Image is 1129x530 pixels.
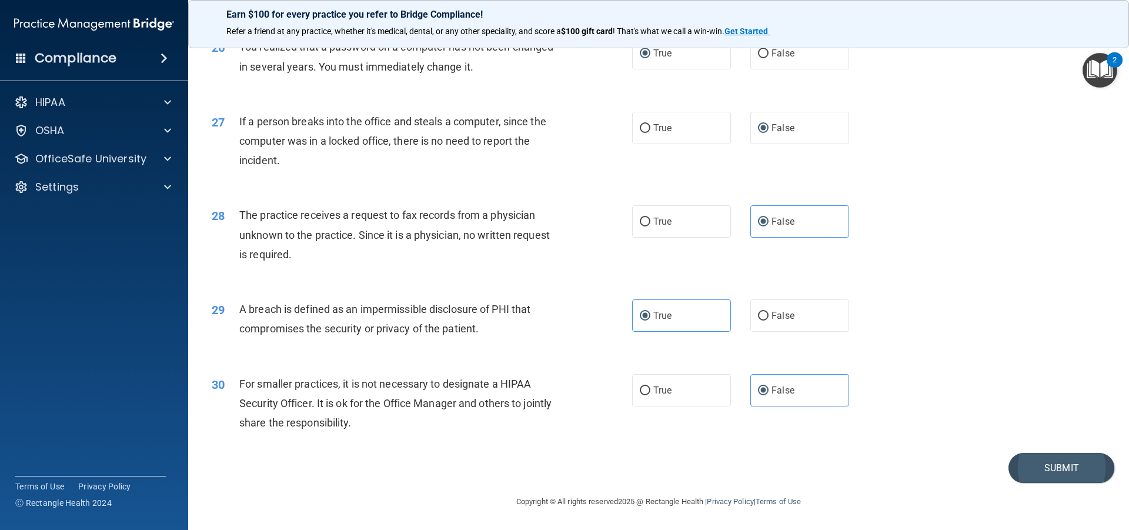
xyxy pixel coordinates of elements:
[14,124,171,138] a: OSHA
[756,497,801,506] a: Terms of Use
[14,95,171,109] a: HIPAA
[35,124,65,138] p: OSHA
[35,50,116,66] h4: Compliance
[758,312,769,321] input: False
[212,115,225,129] span: 27
[771,310,794,321] span: False
[758,386,769,395] input: False
[724,26,768,36] strong: Get Started
[653,48,672,59] span: True
[15,497,112,509] span: Ⓒ Rectangle Health 2024
[640,386,650,395] input: True
[212,378,225,392] span: 30
[239,378,552,429] span: For smaller practices, it is not necessary to designate a HIPAA Security Officer. It is ok for th...
[1113,60,1117,75] div: 2
[771,48,794,59] span: False
[226,26,561,36] span: Refer a friend at any practice, whether it's medical, dental, or any other speciality, and score a
[1008,453,1114,483] button: Submit
[239,115,546,166] span: If a person breaks into the office and steals a computer, since the computer was in a locked offi...
[771,385,794,396] span: False
[758,218,769,226] input: False
[653,216,672,227] span: True
[653,122,672,134] span: True
[640,218,650,226] input: True
[640,124,650,133] input: True
[771,122,794,134] span: False
[1083,53,1117,88] button: Open Resource Center, 2 new notifications
[239,209,550,260] span: The practice receives a request to fax records from a physician unknown to the practice. Since it...
[226,9,1091,20] p: Earn $100 for every practice you refer to Bridge Compliance!
[758,124,769,133] input: False
[561,26,613,36] strong: $100 gift card
[653,385,672,396] span: True
[724,26,770,36] a: Get Started
[35,180,79,194] p: Settings
[14,180,171,194] a: Settings
[14,152,171,166] a: OfficeSafe University
[15,481,64,492] a: Terms of Use
[613,26,724,36] span: ! That's what we call a win-win.
[444,483,873,521] div: Copyright © All rights reserved 2025 @ Rectangle Health | |
[771,216,794,227] span: False
[212,303,225,317] span: 29
[212,209,225,223] span: 28
[653,310,672,321] span: True
[758,49,769,58] input: False
[707,497,753,506] a: Privacy Policy
[35,95,65,109] p: HIPAA
[35,152,146,166] p: OfficeSafe University
[640,49,650,58] input: True
[78,481,131,492] a: Privacy Policy
[239,41,553,72] span: You realized that a password on a computer has not been changed in several years. You must immedi...
[239,303,530,335] span: A breach is defined as an impermissible disclosure of PHI that compromises the security or privac...
[640,312,650,321] input: True
[14,12,174,36] img: PMB logo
